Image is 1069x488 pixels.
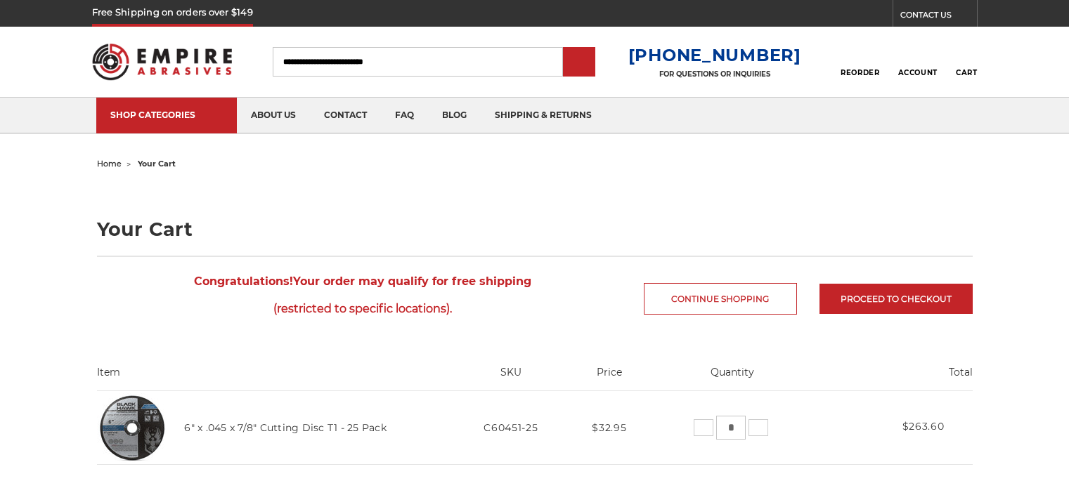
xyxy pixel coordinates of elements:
[97,295,629,322] span: (restricted to specific locations).
[565,48,593,77] input: Submit
[97,393,167,463] img: 6" x .045 x 7/8" Cutting Disc T1
[138,159,176,169] span: your cart
[571,365,647,390] th: Price
[484,421,538,434] span: C60451-25
[194,275,293,288] strong: Congratulations!
[716,416,746,440] input: 6" x .045 x 7/8" Cutting Disc T1 - 25 Pack Quantity:
[97,365,451,390] th: Item
[647,365,817,390] th: Quantity
[902,420,945,433] strong: $263.60
[428,98,481,133] a: blog
[819,284,973,314] a: Proceed to checkout
[956,68,977,77] span: Cart
[381,98,428,133] a: faq
[900,7,977,27] a: CONTACT US
[644,283,797,315] a: Continue Shopping
[628,70,801,79] p: FOR QUESTIONS OR INQUIRIES
[898,68,938,77] span: Account
[92,34,233,89] img: Empire Abrasives
[310,98,381,133] a: contact
[628,45,801,65] a: [PHONE_NUMBER]
[956,46,977,77] a: Cart
[451,365,571,390] th: SKU
[97,268,629,322] span: Your order may qualify for free shipping
[592,421,626,434] span: $32.95
[481,98,606,133] a: shipping & returns
[237,98,310,133] a: about us
[841,46,879,77] a: Reorder
[184,421,387,434] a: 6" x .045 x 7/8" Cutting Disc T1 - 25 Pack
[110,110,223,120] div: SHOP CATEGORIES
[841,68,879,77] span: Reorder
[97,159,122,169] a: home
[817,365,972,390] th: Total
[97,220,973,239] h1: Your Cart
